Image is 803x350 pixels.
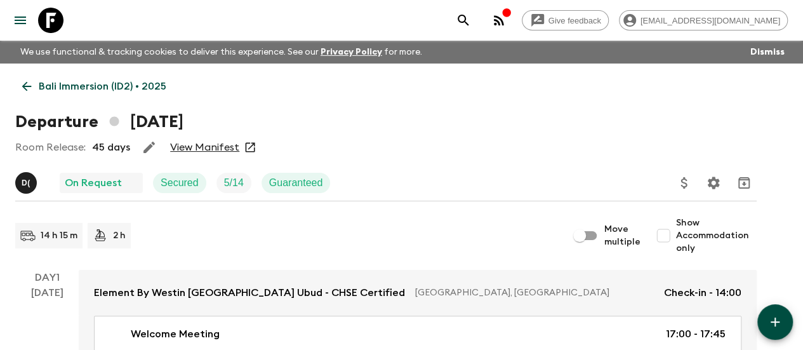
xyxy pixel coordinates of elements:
p: Day 1 [15,270,79,285]
p: Bali Immersion (ID2) • 2025 [39,79,166,94]
p: Room Release: [15,140,86,155]
div: Secured [153,173,206,193]
button: Settings [701,170,726,196]
p: Guaranteed [269,175,323,191]
p: D ( [22,178,30,188]
button: D( [15,172,39,194]
p: 2 h [113,229,126,242]
p: 14 h 15 m [41,229,77,242]
p: Secured [161,175,199,191]
p: Element By Westin [GEOGRAPHIC_DATA] Ubud - CHSE Certified [94,285,405,300]
p: Check-in - 14:00 [664,285,741,300]
span: Show Accommodation only [676,217,757,255]
button: Archive (Completed, Cancelled or Unsynced Departures only) [731,170,757,196]
a: Bali Immersion (ID2) • 2025 [15,74,173,99]
button: menu [8,8,33,33]
p: We use functional & tracking cookies to deliver this experience. See our for more. [15,41,427,64]
a: Privacy Policy [321,48,382,57]
p: On Request [65,175,122,191]
span: Give feedback [541,16,608,25]
p: 17:00 - 17:45 [666,326,726,342]
div: Trip Fill [216,173,251,193]
a: View Manifest [170,141,239,154]
span: [EMAIL_ADDRESS][DOMAIN_NAME] [634,16,787,25]
a: Element By Westin [GEOGRAPHIC_DATA] Ubud - CHSE Certified[GEOGRAPHIC_DATA], [GEOGRAPHIC_DATA]Chec... [79,270,757,316]
h1: Departure [DATE] [15,109,183,135]
button: search adventures [451,8,476,33]
button: Update Price, Early Bird Discount and Costs [672,170,697,196]
a: Give feedback [522,10,609,30]
p: [GEOGRAPHIC_DATA], [GEOGRAPHIC_DATA] [415,286,654,299]
div: [EMAIL_ADDRESS][DOMAIN_NAME] [619,10,788,30]
button: Dismiss [747,43,788,61]
p: 5 / 14 [224,175,244,191]
p: Welcome Meeting [131,326,220,342]
span: Move multiple [604,223,640,248]
span: Dedi (Komang) Wardana [15,176,39,186]
p: 45 days [92,140,130,155]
